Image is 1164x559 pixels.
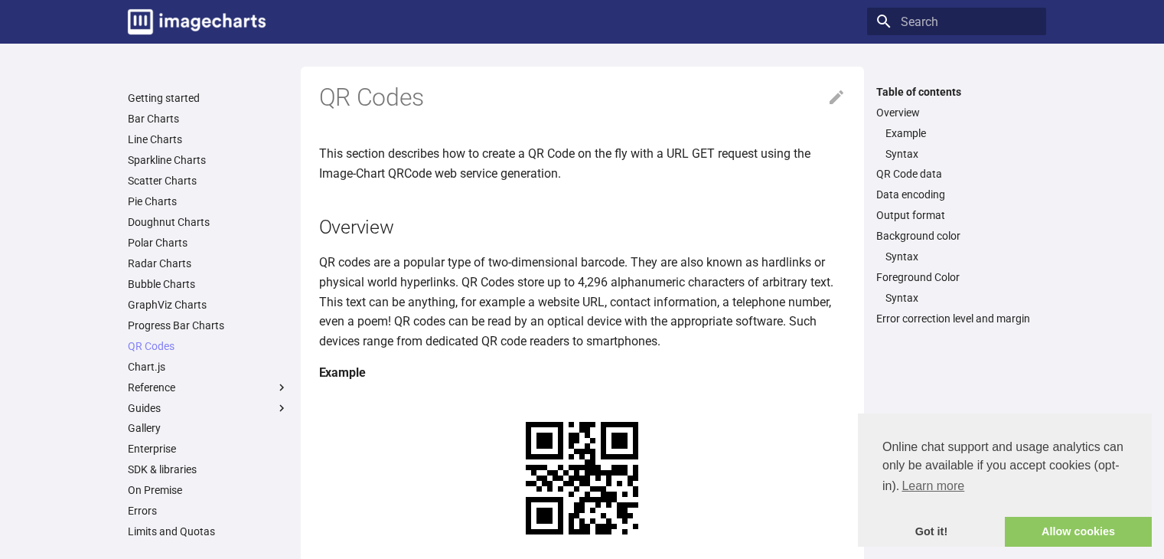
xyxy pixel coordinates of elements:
a: Sparkline Charts [128,153,289,167]
a: allow cookies [1005,517,1152,548]
input: Search [867,8,1046,35]
a: Getting started [128,91,289,105]
a: dismiss cookie message [858,517,1005,548]
a: Bar Charts [128,112,289,126]
a: Errors [128,504,289,518]
a: On Premise [128,483,289,497]
h2: Overview [319,214,846,240]
p: QR codes are a popular type of two-dimensional barcode. They are also known as hardlinks or physi... [319,253,846,351]
div: cookieconsent [858,414,1152,547]
img: logo [128,9,266,34]
a: Doughnut Charts [128,215,289,229]
a: Limits and Quotas [128,525,289,538]
nav: Overview [876,126,1037,161]
nav: Foreground Color [876,291,1037,305]
a: QR Code data [876,167,1037,181]
a: Syntax [885,147,1037,161]
a: Foreground Color [876,270,1037,284]
a: Pie Charts [128,195,289,208]
a: Overview [876,106,1037,119]
a: SDK & libraries [128,463,289,476]
a: Gallery [128,421,289,435]
p: This section describes how to create a QR Code on the fly with a URL GET request using the Image-... [319,144,846,183]
h4: Example [319,363,846,383]
nav: Table of contents [867,85,1046,326]
a: GraphViz Charts [128,298,289,312]
a: learn more about cookies [899,475,967,498]
a: Output format [876,208,1037,222]
a: Line Charts [128,132,289,146]
a: Data encoding [876,188,1037,201]
a: Syntax [885,291,1037,305]
h1: QR Codes [319,82,846,114]
a: Progress Bar Charts [128,319,289,332]
a: Example [885,126,1037,140]
a: Scatter Charts [128,174,289,188]
label: Reference [128,381,289,394]
a: Polar Charts [128,236,289,250]
a: Image-Charts documentation [122,3,272,41]
a: Bubble Charts [128,277,289,291]
label: Table of contents [867,85,1046,99]
a: Radar Charts [128,257,289,270]
a: Enterprise [128,442,289,456]
a: Syntax [885,250,1037,263]
a: QR Codes [128,339,289,353]
nav: Background color [876,250,1037,263]
a: Background color [876,229,1037,243]
label: Guides [128,401,289,415]
a: Error correction level and margin [876,312,1037,325]
span: Online chat support and usage analytics can only be available if you accept cookies (opt-in). [882,438,1127,498]
a: Chart.js [128,360,289,374]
